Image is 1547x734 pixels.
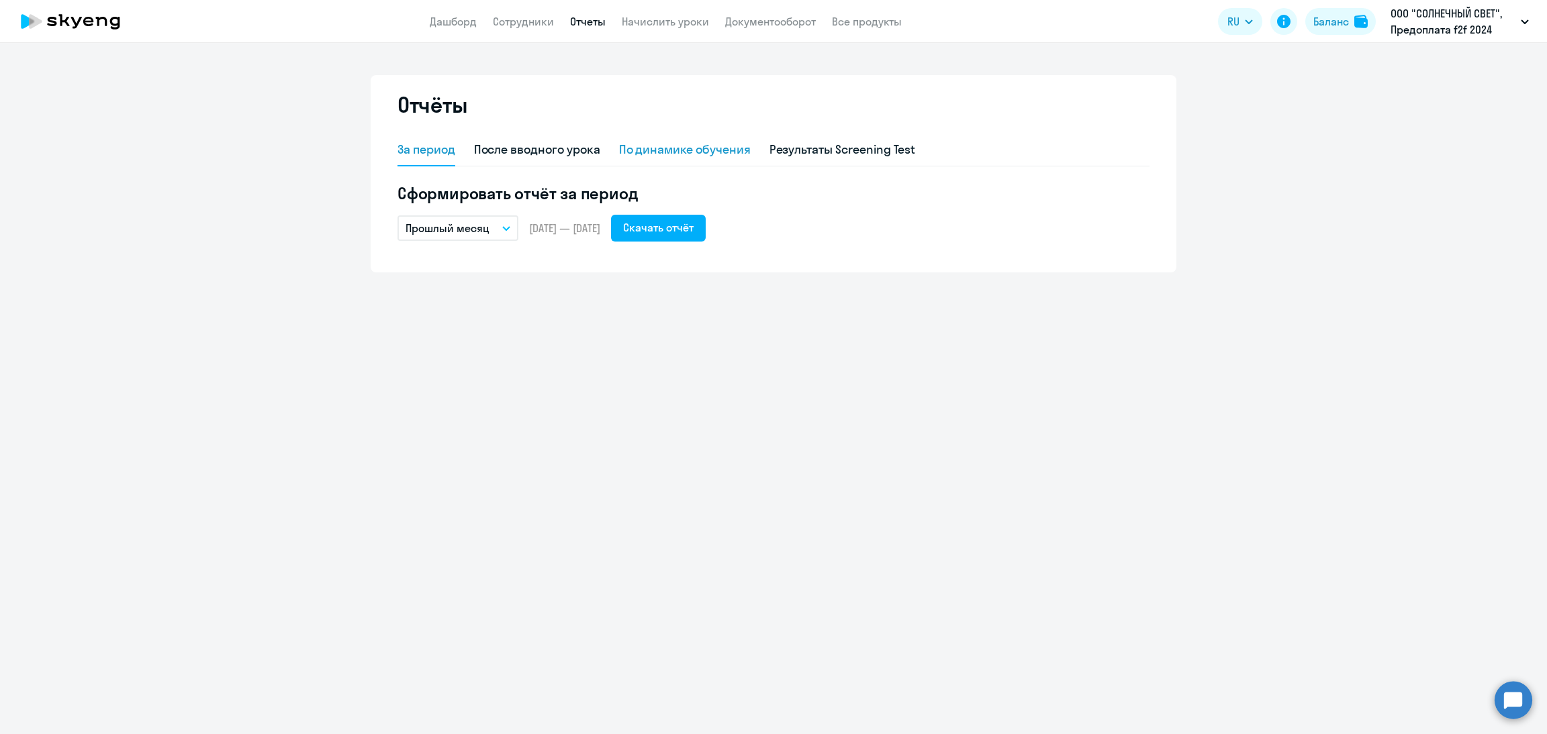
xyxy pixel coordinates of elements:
p: Прошлый месяц [406,220,489,236]
a: Сотрудники [493,15,554,28]
div: За период [397,141,455,158]
button: Прошлый месяц [397,215,518,241]
span: [DATE] — [DATE] [529,221,600,235]
button: Скачать отчёт [611,215,706,242]
h5: Сформировать отчёт за период [397,182,1150,204]
div: Баланс [1313,13,1349,30]
div: По динамике обучения [619,141,751,158]
img: balance [1354,15,1368,28]
button: RU [1218,8,1262,35]
p: ООО "СОЛНЕЧНЫЙ СВЕТ", Предоплата f2f 2024 [1391,5,1515,38]
span: RU [1227,13,1239,30]
a: Дашборд [430,15,477,28]
a: Начислить уроки [622,15,709,28]
button: ООО "СОЛНЕЧНЫЙ СВЕТ", Предоплата f2f 2024 [1384,5,1536,38]
div: После вводного урока [474,141,600,158]
div: Результаты Screening Test [769,141,916,158]
div: Скачать отчёт [623,219,694,235]
a: Документооборот [725,15,816,28]
a: Отчеты [570,15,606,28]
button: Балансbalance [1305,8,1376,35]
h2: Отчёты [397,91,467,118]
a: Все продукты [832,15,902,28]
